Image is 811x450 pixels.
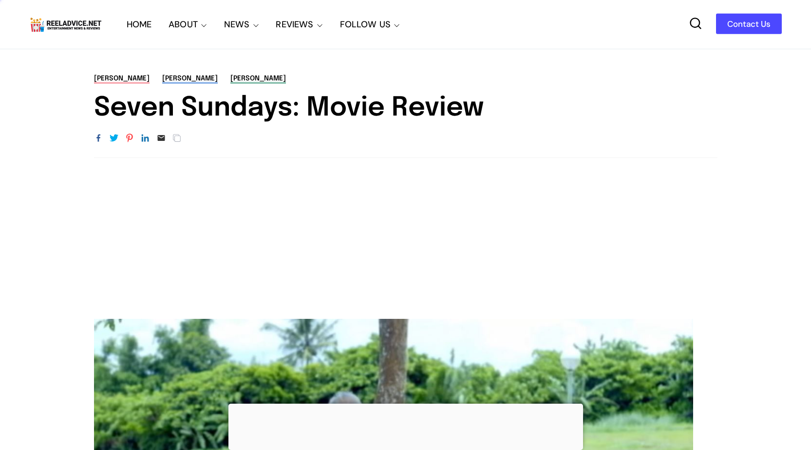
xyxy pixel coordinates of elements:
[110,134,118,143] a: Share to Twitter
[94,93,717,124] h1: Seven Sundays: Movie Review
[230,75,286,84] a: [PERSON_NAME]
[94,132,187,146] div: Share
[29,15,102,34] img: Reel Advice Movie Reviews
[157,134,166,143] a: Email
[94,75,150,84] a: [PERSON_NAME]
[125,134,134,143] a: Share to Pinterest
[716,14,782,34] a: Contact Us
[141,134,150,143] a: Share to LinkedIn
[162,75,218,84] a: [PERSON_NAME]
[228,404,583,448] iframe: Advertisement
[94,134,103,143] a: Share to Facebook
[172,134,181,143] span: Get Link
[113,177,698,314] iframe: Advertisement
